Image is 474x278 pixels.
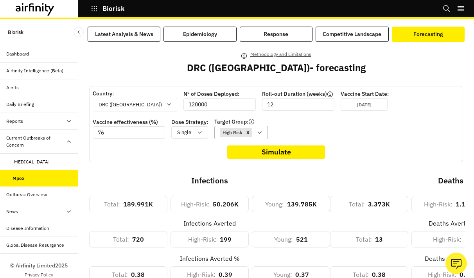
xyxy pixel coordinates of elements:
[6,67,63,74] div: Airfinity Intelligence (Beta)
[187,62,366,74] h2: DRC ([GEOGRAPHIC_DATA]) - forecasting
[93,118,165,126] p: Vaccine effectiveness (%)
[375,235,383,244] p: 13
[265,199,284,209] p: Young :
[6,225,49,232] div: Disease Information
[274,235,293,244] p: Young :
[183,90,256,98] p: Nº of Doses Deployed:
[413,30,443,38] div: Forecasting
[6,101,34,108] div: Daily Briefing
[465,235,469,244] p: 5
[244,128,252,137] div: Remove [object Object]
[296,235,308,244] p: 521
[104,199,120,209] p: Total :
[132,235,144,244] p: 720
[250,50,311,59] p: Methodology and Limitations
[183,219,236,228] div: Infections Averted
[123,199,153,209] p: 189.991K
[368,199,390,209] p: 3.373K
[213,199,239,209] p: 50.206K
[345,98,388,111] button: [DATE]
[113,235,129,244] p: Total :
[6,135,66,149] div: Current Outbreaks of Concern
[262,90,327,98] p: Roll-out Duration (weeks)
[177,129,191,136] p: Single
[220,235,232,244] p: 199
[91,2,125,15] button: Biorisk
[6,118,23,125] div: Reports
[214,118,248,126] p: Target Group:
[227,145,325,159] button: Simulate
[183,30,217,38] div: Epidemiology
[341,90,390,98] p: Vaccine Start Date:
[357,102,372,108] p: [DATE]
[445,253,467,274] button: Ask our analysts
[10,262,68,270] p: © Airfinity Limited 2025
[6,208,18,215] div: News
[171,118,208,126] p: Dose Strategy:
[424,199,452,209] p: High-Risk :
[95,30,153,38] div: Latest Analysis & News
[6,242,64,249] div: Global Disease Resurgence
[323,30,381,38] div: Competitive Landscape
[6,50,29,57] div: Dashboard
[223,129,242,136] p: High Risk
[264,30,288,38] div: Response
[89,175,330,187] p: Infections
[93,90,177,98] p: Country:
[443,2,451,15] button: Search
[6,84,19,91] div: Alerts
[13,158,50,165] div: [MEDICAL_DATA]
[74,27,84,37] button: Close Sidebar
[349,199,365,209] p: Total :
[287,199,317,209] p: 139.785K
[356,235,372,244] p: Total :
[429,219,473,228] div: Deaths Averted
[6,191,47,198] div: Outbreak Overview
[433,235,461,244] p: High-Risk :
[188,235,217,244] p: High-Risk :
[180,254,240,263] div: Infections Averted %
[102,5,125,12] p: Biorisk
[181,199,210,209] p: High-Risk :
[8,25,23,39] p: Biorisk
[13,175,25,182] div: Mpox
